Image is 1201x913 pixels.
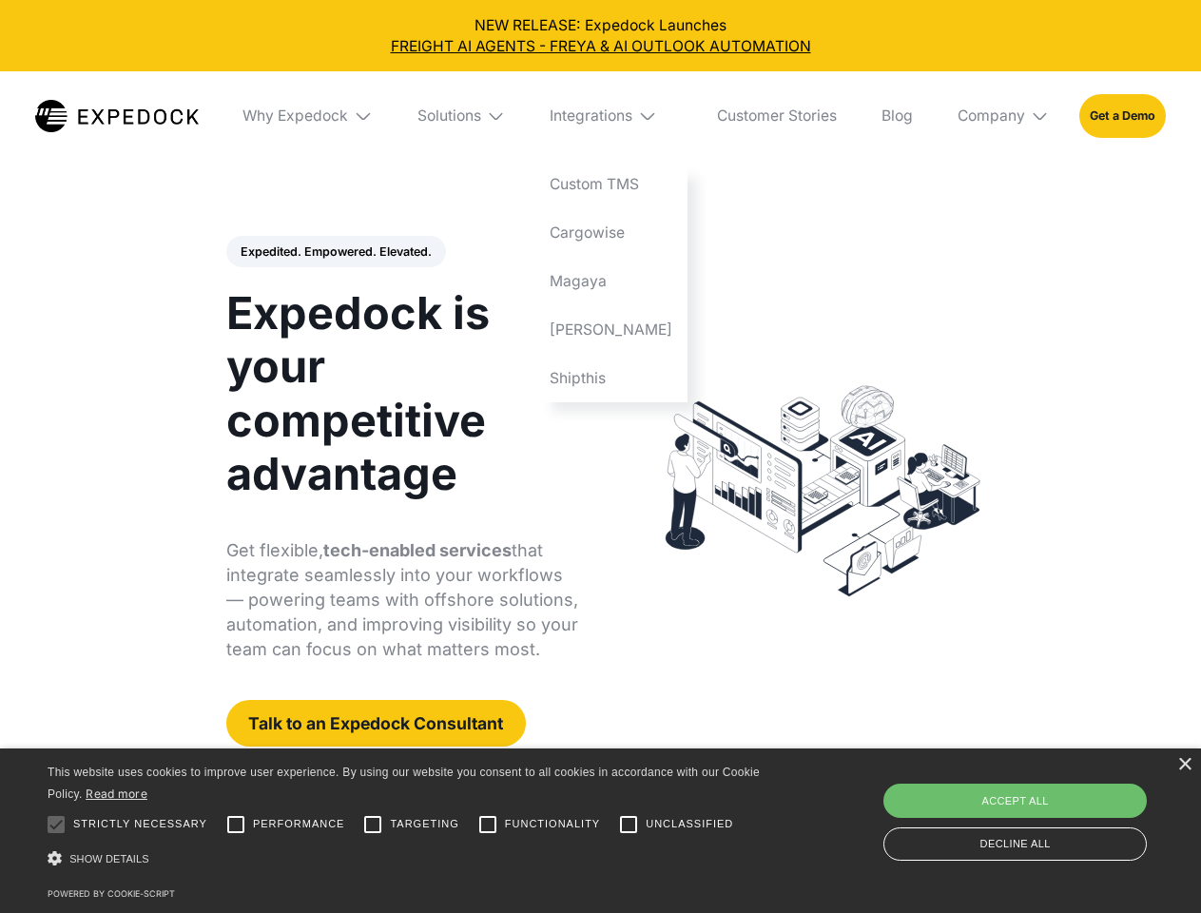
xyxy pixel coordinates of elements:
[646,816,733,832] span: Unclassified
[535,161,688,402] nav: Integrations
[228,71,388,161] div: Why Expedock
[226,538,579,662] p: Get flexible, that integrate seamlessly into your workflows — powering teams with offshore soluti...
[253,816,345,832] span: Performance
[550,107,632,126] div: Integrations
[15,36,1187,57] a: FREIGHT AI AGENTS - FREYA & AI OUTLOOK AUTOMATION
[535,71,688,161] div: Integrations
[226,286,579,500] h1: Expedock is your competitive advantage
[535,257,688,305] a: Magaya
[48,846,766,872] div: Show details
[958,107,1025,126] div: Company
[417,107,481,126] div: Solutions
[866,71,927,161] a: Blog
[942,71,1064,161] div: Company
[390,816,458,832] span: Targeting
[226,700,526,747] a: Talk to an Expedock Consultant
[535,161,688,209] a: Custom TMS
[73,816,207,832] span: Strictly necessary
[702,71,851,161] a: Customer Stories
[1079,94,1166,137] a: Get a Demo
[69,853,149,864] span: Show details
[86,787,147,801] a: Read more
[242,107,348,126] div: Why Expedock
[15,15,1187,57] div: NEW RELEASE: Expedock Launches
[402,71,520,161] div: Solutions
[535,354,688,402] a: Shipthis
[48,766,760,801] span: This website uses cookies to improve user experience. By using our website you consent to all coo...
[505,816,600,832] span: Functionality
[884,708,1201,913] iframe: Chat Widget
[48,888,175,899] a: Powered by cookie-script
[535,209,688,258] a: Cargowise
[323,540,512,560] strong: tech-enabled services
[535,305,688,354] a: [PERSON_NAME]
